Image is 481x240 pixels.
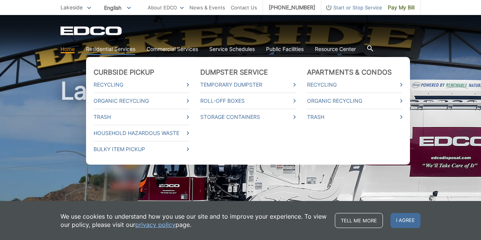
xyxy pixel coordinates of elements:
[209,45,255,53] a: Service Schedules
[335,213,383,228] a: Tell me more
[94,113,189,121] a: Trash
[388,3,414,12] span: Pay My Bill
[189,3,225,12] a: News & Events
[61,4,83,10] span: Lakeside
[94,68,154,76] a: Curbside Pickup
[147,45,198,53] a: Commercial Services
[307,113,402,121] a: Trash
[61,45,75,53] a: Home
[231,3,257,12] a: Contact Us
[200,113,296,121] a: Storage Containers
[307,97,402,105] a: Organic Recycling
[94,145,189,153] a: Bulky Item Pickup
[266,45,304,53] a: Public Facilities
[200,81,296,89] a: Temporary Dumpster
[98,1,136,14] span: English
[148,3,184,12] a: About EDCO
[61,212,327,229] p: We use cookies to understand how you use our site and to improve your experience. To view our pol...
[200,97,296,105] a: Roll-Off Boxes
[390,213,420,228] span: I agree
[94,97,189,105] a: Organic Recycling
[135,220,175,229] a: privacy policy
[86,45,135,53] a: Residential Services
[200,68,268,76] a: Dumpster Service
[94,81,189,89] a: Recycling
[94,129,189,137] a: Household Hazardous Waste
[307,68,392,76] a: Apartments & Condos
[61,26,123,35] a: EDCD logo. Return to the homepage.
[315,45,356,53] a: Resource Center
[307,81,402,89] a: Recycling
